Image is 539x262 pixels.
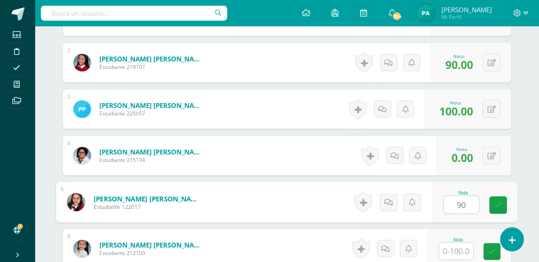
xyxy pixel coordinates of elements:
[444,196,479,214] input: 0-100.0
[439,104,473,118] span: 100.00
[99,147,205,156] a: [PERSON_NAME] [PERSON_NAME]
[99,249,205,257] span: Estudiante 212100
[392,11,402,21] span: 254
[439,243,473,260] input: 0-100.0
[439,100,473,106] div: Nota:
[99,101,205,110] a: [PERSON_NAME] [PERSON_NAME]
[445,57,473,72] span: 90.00
[452,146,473,152] div: Nota:
[99,156,205,164] span: Estudiante 215134
[445,53,473,59] div: Nota:
[73,240,91,258] img: f2c182dc0022f24d5e01b26bfe08a1cf.png
[99,240,205,249] a: [PERSON_NAME] [PERSON_NAME]
[452,150,473,165] span: 0.00
[73,147,91,165] img: 1df4ef17e5398a993885cef95ea524e9.png
[439,237,477,242] div: Nota
[99,63,205,71] span: Estudiante 219107
[417,4,435,22] img: 509b21a4eb38fc6e7096e981583784d8.png
[67,193,85,211] img: 97fa0a58d1d81487070e45a09f5a5bca.png
[441,13,492,21] span: Mi Perfil
[94,203,202,211] span: Estudiante 122017
[99,54,205,63] a: [PERSON_NAME] [PERSON_NAME]
[94,194,202,203] a: [PERSON_NAME] [PERSON_NAME]
[441,5,492,14] span: [PERSON_NAME]
[73,100,91,118] img: 32c6402cedc8957422c4ec19254bd177.png
[41,6,227,21] input: Busca un usuario...
[99,110,205,117] span: Estudiante 225057
[444,190,484,195] div: Nota
[73,54,91,72] img: 2c78cd254481c45c21d784d531424376.png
